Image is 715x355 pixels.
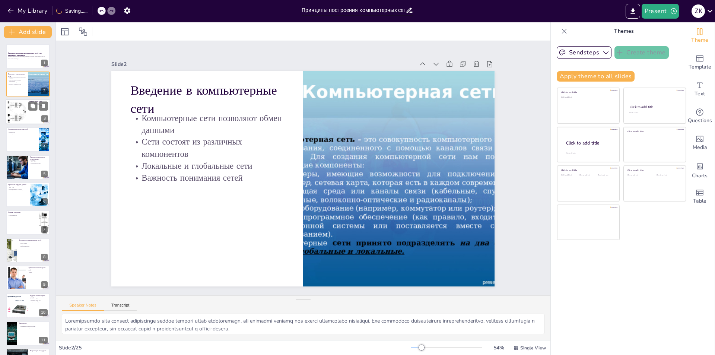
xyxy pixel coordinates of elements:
[28,272,48,273] p: Бизнес
[19,245,48,247] p: Методы шифрования
[19,244,48,245] p: Брандмауэры
[30,301,48,302] p: Подготовка к будущему
[41,198,48,205] div: 6
[8,190,28,191] p: Настройка сетевых приложений
[19,324,48,326] p: Важность знаний о сетях
[28,105,48,107] p: Метрополитенские сети (MAN)
[28,104,48,105] p: Глобальные сети (WAN)
[8,56,48,58] p: В данной презентации мы рассмотрим принципы построения компьютерных сетей, их аппаратные компонен...
[6,238,50,263] div: 8
[28,100,48,102] p: Основные типы сетей
[695,90,705,98] span: Text
[28,102,48,104] p: Локальные сети (LAN)
[8,213,37,215] p: Типы топологий
[8,130,37,132] p: Маршрутизаторы
[28,101,37,110] button: Duplicate Slide
[6,5,51,17] button: My Library
[41,171,48,177] div: 5
[135,94,290,134] p: Компьютерные сети позволяют обмен данными
[520,345,546,351] span: Single View
[561,91,614,94] div: Click to add title
[642,4,679,19] button: Present
[627,169,681,172] div: Click to add title
[692,172,708,180] span: Charts
[30,295,48,299] p: Будущее компьютерных сетей
[8,215,37,216] p: Топология звезда
[41,281,48,288] div: 9
[41,254,48,260] div: 8
[6,210,50,235] div: 7
[28,273,48,275] p: Развлечения
[131,142,285,170] p: Локальные и глобальные сети
[627,130,681,133] div: Click to add title
[570,22,677,40] p: Themes
[685,76,715,103] div: Add text boxes
[629,112,679,114] div: Click to add text
[685,156,715,183] div: Add charts and graphs
[693,143,707,152] span: Media
[689,63,711,71] span: Template
[561,174,578,176] div: Click to add text
[30,159,48,161] p: IP-адреса
[6,99,50,124] div: 3
[39,337,48,343] div: 11
[19,327,48,329] p: Применение в повседневной жизни
[657,174,680,176] div: Click to add text
[62,303,104,311] button: Speaker Notes
[104,303,137,311] button: Transcript
[19,239,48,241] p: Безопасность компьютерных сетей
[6,72,50,96] div: 2
[692,4,705,19] button: Z K
[30,354,48,355] p: Аспекты интереса
[8,58,48,60] p: Generated with [URL]
[6,321,50,346] div: 11
[8,187,28,189] p: TCP и UDP
[56,7,88,15] div: Saving......
[41,88,48,94] div: 2
[6,266,50,290] div: 9
[627,174,651,176] div: Click to add text
[8,52,42,56] strong: Принципы построения компьютерных сетей и их аппаратные компоненты
[30,299,48,301] p: Интернет вещей (IoT)
[19,326,48,327] p: Поддержание актуальности знаний
[691,36,708,44] span: Theme
[30,161,48,162] p: IPv4 и IPv6
[8,133,37,134] p: Точки доступа
[8,128,37,130] p: Аппаратные компоненты сетей
[557,46,611,59] button: Sendsteps
[685,183,715,210] div: Add a table
[133,118,287,158] p: Сети состоят из различных компонентов
[39,309,48,316] div: 10
[30,162,48,164] p: Настройка адресации
[6,183,50,207] div: 6
[579,174,596,176] div: Click to add text
[8,82,26,83] p: Локальные и глобальные сети
[8,184,28,186] p: Протоколы передачи данных
[59,26,71,38] div: Layout
[41,143,48,150] div: 4
[59,344,411,351] div: Slide 2 / 25
[8,188,28,190] p: Разбиение данных на пакеты
[6,293,50,318] div: 10
[685,22,715,49] div: Change the overall theme
[30,298,48,299] p: Технология 5G
[566,140,614,146] div: Click to add title
[626,4,640,19] button: Export to PowerPoint
[688,117,712,125] span: Questions
[8,216,37,218] p: Топология шина и кольцо
[8,83,26,85] p: Важность понимания сетей
[28,270,48,272] p: Образование
[4,26,52,38] button: Add slide
[302,5,406,16] input: Insert title
[28,267,48,271] p: Применение компьютерных сетей
[6,44,50,69] div: 1
[8,132,37,133] p: Коммутаторы
[561,96,614,98] div: Click to add text
[685,103,715,130] div: Get real-time input from your audience
[614,46,669,59] button: Create theme
[41,60,48,66] div: 1
[19,322,48,324] p: Заключение
[685,130,715,156] div: Add images, graphics, shapes or video
[490,344,508,351] div: 54 %
[8,212,37,214] p: Сетевые топологии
